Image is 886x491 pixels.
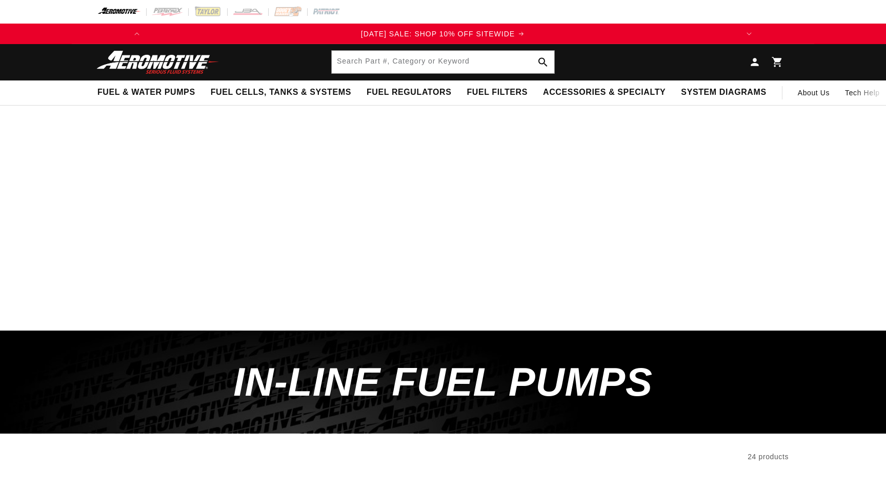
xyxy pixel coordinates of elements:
button: Search Part #, Category or Keyword [532,51,554,73]
span: Tech Help [845,87,880,98]
span: About Us [798,89,830,97]
summary: Fuel Regulators [359,80,459,105]
input: Search Part #, Category or Keyword [332,51,554,73]
span: Accessories & Specialty [543,87,666,98]
img: Aeromotive [94,50,222,74]
span: Fuel Cells, Tanks & Systems [211,87,351,98]
div: Announcement [147,28,739,39]
button: Translation missing: en.sections.announcements.previous_announcement [127,24,147,44]
span: System Diagrams [681,87,766,98]
summary: Fuel Cells, Tanks & Systems [203,80,359,105]
a: About Us [790,80,837,105]
span: 24 products [748,453,789,461]
span: Fuel & Water Pumps [97,87,195,98]
slideshow-component: Translation missing: en.sections.announcements.announcement_bar [72,24,814,44]
span: In-Line Fuel Pumps [233,359,653,404]
summary: Accessories & Specialty [535,80,673,105]
summary: System Diagrams [673,80,774,105]
span: Fuel Filters [467,87,528,98]
summary: Fuel & Water Pumps [90,80,203,105]
div: 1 of 3 [147,28,739,39]
summary: Fuel Filters [459,80,535,105]
a: [DATE] SALE: SHOP 10% OFF SITEWIDE [147,28,739,39]
button: Translation missing: en.sections.announcements.next_announcement [739,24,759,44]
span: Fuel Regulators [367,87,451,98]
span: [DATE] SALE: SHOP 10% OFF SITEWIDE [361,30,515,38]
